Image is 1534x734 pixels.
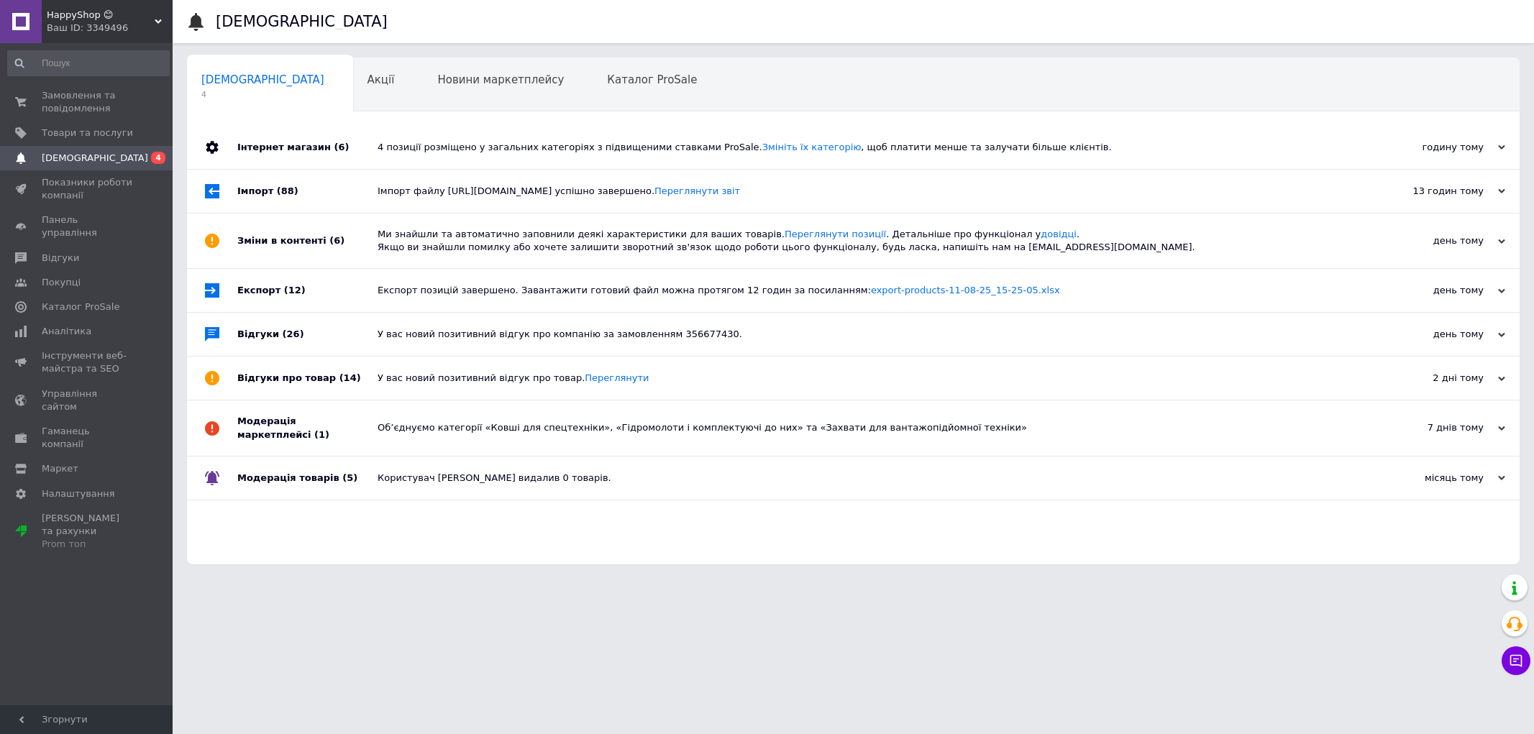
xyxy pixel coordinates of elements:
[42,252,79,265] span: Відгуки
[7,50,170,76] input: Пошук
[1041,229,1077,239] a: довідці
[329,235,344,246] span: (6)
[1502,646,1530,675] button: Чат з покупцем
[283,329,304,339] span: (26)
[378,141,1361,154] div: 4 позиції розміщено у загальних категоріях з підвищеними ставками ProSale. , щоб платити менше та...
[237,357,378,400] div: Відгуки про товар
[437,73,564,86] span: Новини маркетплейсу
[378,421,1361,434] div: Об’єднуємо категорії «Ковші для спецтехніки», «Гідромолоти і комплектуючі до них» та «Захвати для...
[1361,328,1505,341] div: день тому
[871,285,1060,295] a: export-products-11-08-25_15-25-05.xlsx
[1361,185,1505,198] div: 13 годин тому
[378,185,1361,198] div: Імпорт файлу [URL][DOMAIN_NAME] успішно завершено.
[314,429,329,440] span: (1)
[42,462,78,475] span: Маркет
[42,387,133,413] span: Управління сайтом
[237,269,378,312] div: Експорт
[762,142,862,152] a: Змініть їх категорію
[42,214,133,239] span: Панель управління
[334,142,349,152] span: (6)
[47,9,155,22] span: HappyShop 😊
[237,170,378,213] div: Імпорт
[585,372,649,383] a: Переглянути
[378,472,1361,485] div: Користувач [PERSON_NAME] видалив 0 товарів.
[1361,421,1505,434] div: 7 днів тому
[42,89,133,115] span: Замовлення та повідомлення
[42,176,133,202] span: Показники роботи компанії
[342,472,357,483] span: (5)
[237,214,378,268] div: Зміни в контенті
[216,13,388,30] h1: [DEMOGRAPHIC_DATA]
[42,512,133,551] span: [PERSON_NAME] та рахунки
[277,185,298,196] span: (88)
[42,349,133,375] span: Інструменти веб-майстра та SEO
[42,487,115,500] span: Налаштування
[42,325,91,338] span: Аналітика
[47,22,173,35] div: Ваш ID: 3349496
[1361,284,1505,297] div: день тому
[201,73,324,86] span: [DEMOGRAPHIC_DATA]
[1361,141,1505,154] div: годину тому
[42,425,133,451] span: Гаманець компанії
[654,185,740,196] a: Переглянути звіт
[42,301,119,313] span: Каталог ProSale
[607,73,697,86] span: Каталог ProSale
[151,152,165,164] span: 4
[367,73,395,86] span: Акції
[42,276,81,289] span: Покупці
[1361,372,1505,385] div: 2 дні тому
[785,229,886,239] a: Переглянути позиції
[378,372,1361,385] div: У вас новий позитивний відгук про товар.
[42,127,133,139] span: Товари та послуги
[237,457,378,500] div: Модерація товарів
[42,538,133,551] div: Prom топ
[1361,234,1505,247] div: день тому
[42,152,148,165] span: [DEMOGRAPHIC_DATA]
[1361,472,1505,485] div: місяць тому
[378,284,1361,297] div: Експорт позицій завершено. Завантажити готовий файл можна протягом 12 годин за посиланням:
[339,372,361,383] span: (14)
[378,228,1361,254] div: Ми знайшли та автоматично заповнили деякі характеристики для ваших товарів. . Детальніше про функ...
[237,400,378,455] div: Модерація маркетплейсі
[284,285,306,295] span: (12)
[201,89,324,100] span: 4
[237,313,378,356] div: Відгуки
[378,328,1361,341] div: У вас новий позитивний відгук про компанію за замовленням 356677430.
[237,126,378,169] div: Інтернет магазин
